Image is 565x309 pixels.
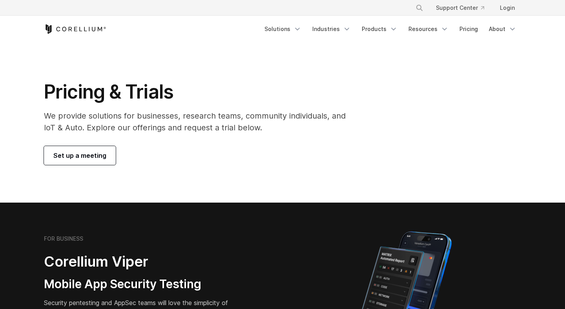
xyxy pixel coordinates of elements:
a: Set up a meeting [44,146,116,165]
h2: Corellium Viper [44,253,245,271]
a: Support Center [430,1,490,15]
h3: Mobile App Security Testing [44,277,245,292]
h6: FOR BUSINESS [44,235,83,242]
a: Resources [404,22,453,36]
div: Navigation Menu [260,22,521,36]
a: About [484,22,521,36]
button: Search [412,1,426,15]
span: Set up a meeting [53,151,106,160]
a: Login [494,1,521,15]
a: Industries [308,22,355,36]
h1: Pricing & Trials [44,80,357,104]
a: Products [357,22,402,36]
div: Navigation Menu [406,1,521,15]
p: We provide solutions for businesses, research teams, community individuals, and IoT & Auto. Explo... [44,110,357,133]
a: Pricing [455,22,483,36]
a: Corellium Home [44,24,106,34]
a: Solutions [260,22,306,36]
